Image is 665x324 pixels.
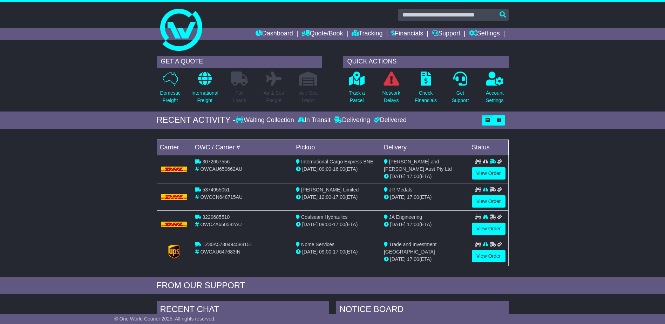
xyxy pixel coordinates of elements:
[301,214,347,220] span: Coalseam Hydraulics
[157,301,329,320] div: RECENT CHAT
[384,159,452,172] span: [PERSON_NAME] and [PERSON_NAME] Aust Pty Ltd
[168,245,180,259] img: GetCarrierServiceLogo
[381,140,469,155] td: Delivery
[319,222,331,227] span: 09:00
[389,214,422,220] span: JA Engineering
[390,256,406,262] span: [DATE]
[472,195,505,208] a: View Order
[301,187,359,193] span: [PERSON_NAME] Limited
[301,242,334,247] span: Nome Services
[161,222,188,227] img: DHL.png
[333,222,345,227] span: 17:00
[472,223,505,235] a: View Order
[486,71,504,108] a: AccountSettings
[302,166,318,172] span: [DATE]
[319,249,331,255] span: 09:00
[256,28,293,40] a: Dashboard
[191,71,219,108] a: InternationalFreight
[390,222,406,227] span: [DATE]
[202,159,230,164] span: 3072657556
[191,89,218,104] p: International Freight
[160,71,181,108] a: DomesticFreight
[202,214,230,220] span: 3220685510
[389,187,412,193] span: JR Medals
[391,28,423,40] a: Financials
[384,242,436,255] span: Trade and Investment [GEOGRAPHIC_DATA]
[407,194,419,200] span: 17:00
[264,89,284,104] p: Air & Sea Freight
[299,89,318,104] p: Air / Sea Depot
[352,28,382,40] a: Tracking
[302,194,318,200] span: [DATE]
[382,89,400,104] p: Network Delays
[157,140,192,155] td: Carrier
[293,140,381,155] td: Pickup
[432,28,460,40] a: Support
[202,242,252,247] span: 1Z30A5730494588151
[301,159,373,164] span: International Cargo Express BNE
[231,89,248,104] p: Full Loads
[348,71,365,108] a: Track aParcel
[407,222,419,227] span: 17:00
[200,166,242,172] span: OWCAU650662AU
[382,71,400,108] a: NetworkDelays
[390,174,406,179] span: [DATE]
[296,116,332,124] div: In Transit
[472,250,505,262] a: View Order
[390,194,406,200] span: [DATE]
[384,173,466,180] div: (ETA)
[469,28,500,40] a: Settings
[451,71,469,108] a: GetSupport
[384,221,466,228] div: (ETA)
[372,116,407,124] div: Delivered
[157,115,236,125] div: RECENT ACTIVITY -
[296,166,378,173] div: - (ETA)
[301,28,343,40] a: Quote/Book
[384,194,466,201] div: (ETA)
[200,222,242,227] span: OWCZA650582AU
[202,187,230,193] span: 5374955051
[414,71,437,108] a: CheckFinancials
[415,89,437,104] p: Check Financials
[333,194,345,200] span: 17:00
[161,167,188,172] img: DHL.png
[161,194,188,200] img: DHL.png
[407,256,419,262] span: 17:00
[319,194,331,200] span: 12:00
[486,89,504,104] p: Account Settings
[332,116,372,124] div: Delivering
[236,116,296,124] div: Waiting Collection
[114,316,216,322] span: © One World Courier 2025. All rights reserved.
[407,174,419,179] span: 17:00
[296,248,378,256] div: - (ETA)
[157,56,322,68] div: GET A QUOTE
[319,166,331,172] span: 09:00
[160,89,180,104] p: Domestic Freight
[200,249,240,255] span: OWCAU647683IN
[200,194,243,200] span: OWCCN648715AU
[157,281,509,291] div: FROM OUR SUPPORT
[469,140,508,155] td: Status
[472,167,505,180] a: View Order
[296,194,378,201] div: - (ETA)
[343,56,509,68] div: QUICK ACTIONS
[452,89,469,104] p: Get Support
[192,140,293,155] td: OWC / Carrier #
[296,221,378,228] div: - (ETA)
[349,89,365,104] p: Track a Parcel
[333,249,345,255] span: 17:00
[302,249,318,255] span: [DATE]
[336,301,509,320] div: NOTICE BOARD
[302,222,318,227] span: [DATE]
[333,166,345,172] span: 16:00
[384,256,466,263] div: (ETA)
